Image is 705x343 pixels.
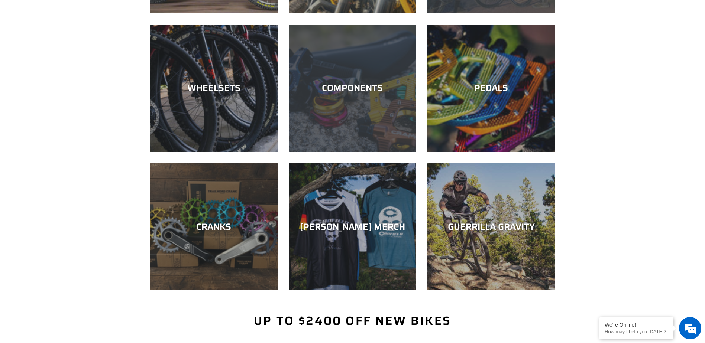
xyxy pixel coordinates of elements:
[150,221,278,232] div: CRANKS
[289,221,416,232] div: [PERSON_NAME] MERCH
[427,221,555,232] div: GUERRILLA GRAVITY
[150,83,278,94] div: WHEELSETS
[289,24,416,152] a: COMPONENTS
[289,83,416,94] div: COMPONENTS
[427,83,555,94] div: PEDALS
[605,322,668,328] div: We're Online!
[150,163,278,290] a: CRANKS
[150,24,278,152] a: WHEELSETS
[150,314,555,328] h2: Up to $2400 Off New Bikes
[427,163,555,290] a: GUERRILLA GRAVITY
[427,24,555,152] a: PEDALS
[605,329,668,334] p: How may I help you today?
[289,163,416,290] a: [PERSON_NAME] MERCH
